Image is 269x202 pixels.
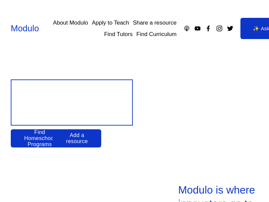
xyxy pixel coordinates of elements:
[137,29,177,40] a: Find Curriculum
[216,25,223,32] a: Instagram
[53,129,102,147] a: Add a resource
[104,29,133,40] a: Find Tutors
[194,25,201,32] a: YouTube
[15,85,128,120] span: Design your child’s Education
[183,25,190,32] a: Apple Podcasts
[53,17,88,29] a: About Modulo
[133,17,177,29] a: Share a resource
[227,25,234,32] a: Twitter
[11,24,39,33] a: Modulo
[205,25,212,32] a: Facebook
[11,129,69,147] a: Find Homeschool Programs
[92,17,129,29] a: Apply to Teach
